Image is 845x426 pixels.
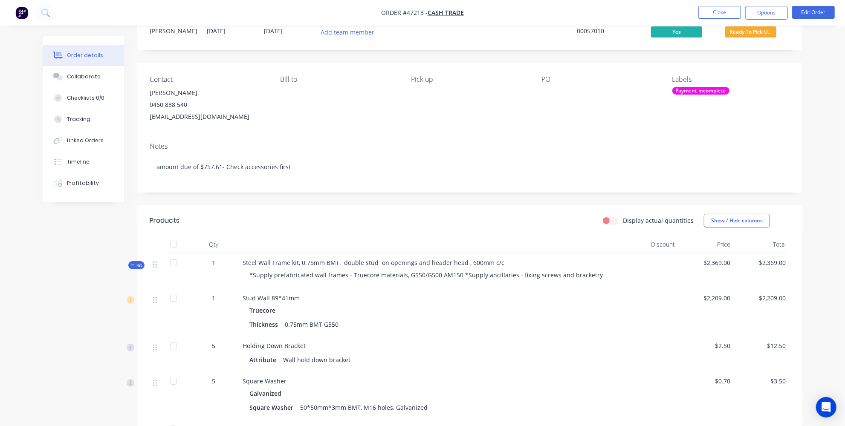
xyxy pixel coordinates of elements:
[150,142,789,150] div: Notes
[150,99,266,111] div: 0460 888 540
[737,258,786,267] span: $2,369.00
[131,262,142,268] span: Kit
[682,294,730,302] span: $2,209.00
[672,75,789,83] div: Labels
[792,6,835,19] button: Edit Order
[43,109,124,130] button: Tracking
[150,154,789,180] div: amount due of $757.61- Check accessories first
[43,66,124,87] button: Collaborate
[15,6,28,19] img: Factory
[43,151,124,173] button: Timeline
[280,75,397,83] div: Bill to
[243,294,300,302] span: Stud Wall 89*41mm
[67,137,104,144] div: Linked Orders
[67,158,90,166] div: Timeline
[737,377,786,386] span: $3.50
[623,216,694,225] label: Display actual quantities
[737,294,786,302] span: $2,209.00
[816,397,836,417] div: Open Intercom Messenger
[43,45,124,66] button: Order details
[150,216,179,226] div: Products
[67,179,99,187] div: Profitability
[745,6,788,20] button: Options
[243,377,286,385] span: Square Washer
[651,26,702,37] span: Yes
[281,318,342,331] div: 0.75mm BMT G550
[682,377,730,386] span: $0.70
[249,304,279,317] div: Truecore
[43,173,124,194] button: Profitability
[243,259,504,267] span: Steel Wall Frame kit, 0.75mm BMT, double stud on openings and header head , 600mm c/c
[212,377,215,386] span: 5
[249,318,281,331] div: Thickness
[243,342,306,350] span: Holding Down Bracket
[150,87,266,99] div: [PERSON_NAME]
[249,271,603,279] span: *Supply prefabricated wall frames - Truecore materials, G550/G500 AM150 *Supply ancillaries - fix...
[67,73,101,81] div: Collaborate
[623,236,678,253] div: Discount
[682,341,730,350] span: $2.50
[150,75,266,83] div: Contact
[381,9,428,17] span: Order #47213 -
[188,236,239,253] div: Qty
[67,94,104,102] div: Checklists 0/0
[128,261,145,269] div: Kit
[150,26,197,35] div: [PERSON_NAME]
[43,130,124,151] button: Linked Orders
[704,214,770,227] button: Show / Hide columns
[316,26,379,38] button: Add team member
[428,9,464,17] a: Cash Trade
[67,52,103,59] div: Order details
[678,236,734,253] div: Price
[212,258,215,267] span: 1
[150,111,266,123] div: [EMAIL_ADDRESS][DOMAIN_NAME]
[212,341,215,350] span: 5
[297,401,431,414] div: 50*50mm*3mm BMT, M16 holes, Galvanized
[725,26,776,37] span: Ready To Pick U...
[67,115,90,123] div: Tracking
[280,354,354,366] div: Wall hold down bracket
[672,87,729,95] div: Payment incomplete
[212,294,215,302] span: 1
[411,75,528,83] div: Pick up
[43,87,124,109] button: Checklists 0/0
[577,26,641,35] div: 00057010
[150,87,266,123] div: [PERSON_NAME]0460 888 540[EMAIL_ADDRESS][DOMAIN_NAME]
[734,236,789,253] div: Total
[541,75,658,83] div: PO
[249,401,297,414] div: Square Washer
[249,354,280,366] div: Attribute
[725,26,776,39] button: Ready To Pick U...
[264,27,283,35] span: [DATE]
[698,6,741,19] button: Close
[682,258,730,267] span: $2,369.00
[249,387,285,400] div: Galvanized
[207,27,226,35] span: [DATE]
[321,26,379,38] button: Add team member
[737,341,786,350] span: $12.50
